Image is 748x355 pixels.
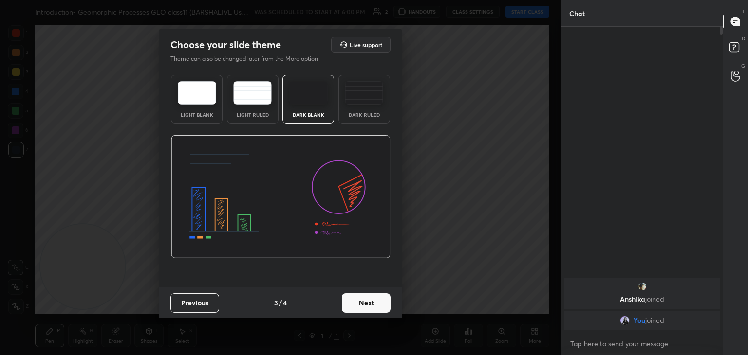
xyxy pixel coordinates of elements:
img: darkTheme.f0cc69e5.svg [289,81,328,105]
h4: 4 [283,298,287,308]
span: joined [645,317,664,324]
button: Next [342,293,391,313]
button: Previous [170,293,219,313]
p: Theme can also be changed later from the More option [170,54,328,63]
img: darkThemeBanner.d06ce4a2.svg [171,135,391,259]
p: D [742,35,745,42]
h4: / [279,298,282,308]
img: 705f739bba71449bb2196bcb5ce5af4a.jpg [637,282,647,291]
p: T [742,8,745,15]
p: Chat [561,0,593,26]
div: grid [561,276,723,332]
img: lightTheme.e5ed3b09.svg [178,81,216,105]
div: Dark Ruled [345,112,384,117]
div: Light Blank [177,112,216,117]
p: Anshika [570,295,714,303]
img: darkRuledTheme.de295e13.svg [345,81,383,105]
span: joined [645,294,664,303]
h4: 3 [274,298,278,308]
p: G [741,62,745,70]
img: 12c0065bdc9e4e9c8598715cd3f101f2.png [620,316,630,325]
img: lightRuledTheme.5fabf969.svg [233,81,272,105]
h5: Live support [350,42,382,48]
h2: Choose your slide theme [170,38,281,51]
div: Dark Blank [289,112,328,117]
div: Light Ruled [233,112,272,117]
span: You [634,317,645,324]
